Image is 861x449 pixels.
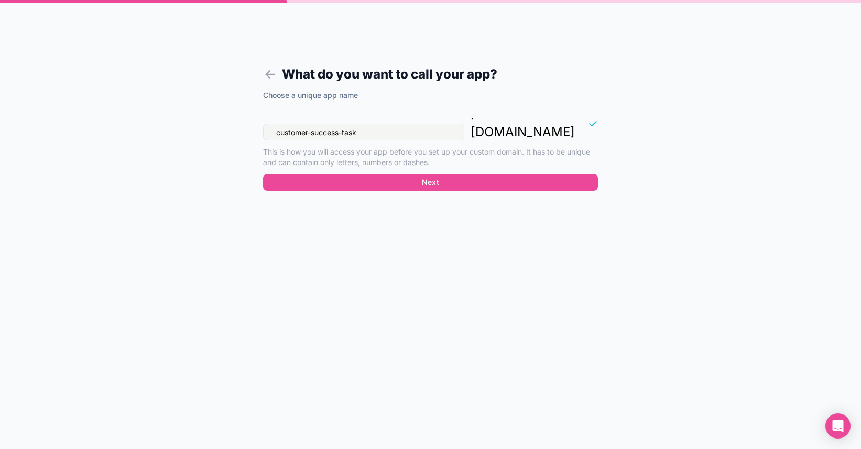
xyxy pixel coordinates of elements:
h1: What do you want to call your app? [263,65,598,84]
div: Open Intercom Messenger [825,413,851,439]
label: Choose a unique app name [263,90,358,101]
p: This is how you will access your app before you set up your custom domain. It has to be unique an... [263,147,598,168]
p: . [DOMAIN_NAME] [471,107,575,140]
button: Next [263,174,598,191]
input: characterquilt [263,124,464,140]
